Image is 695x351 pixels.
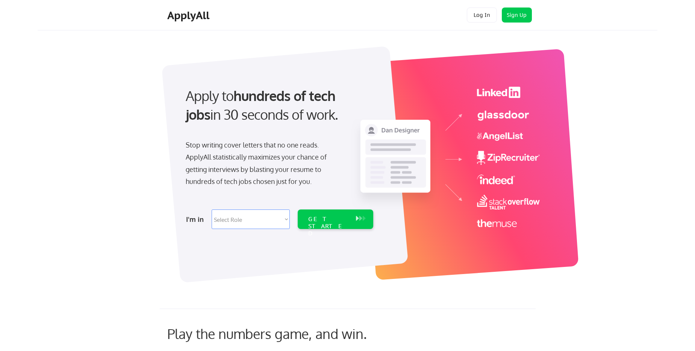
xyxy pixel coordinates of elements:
[467,8,497,23] button: Log In
[186,139,340,188] div: Stop writing cover letters that no one reads. ApplyAll statistically maximizes your chance of get...
[167,9,212,22] div: ApplyAll
[502,8,532,23] button: Sign Up
[186,86,370,124] div: Apply to in 30 seconds of work.
[167,325,400,342] div: Play the numbers game, and win.
[186,213,207,225] div: I'm in
[308,215,348,237] div: GET STARTED
[186,87,339,123] strong: hundreds of tech jobs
